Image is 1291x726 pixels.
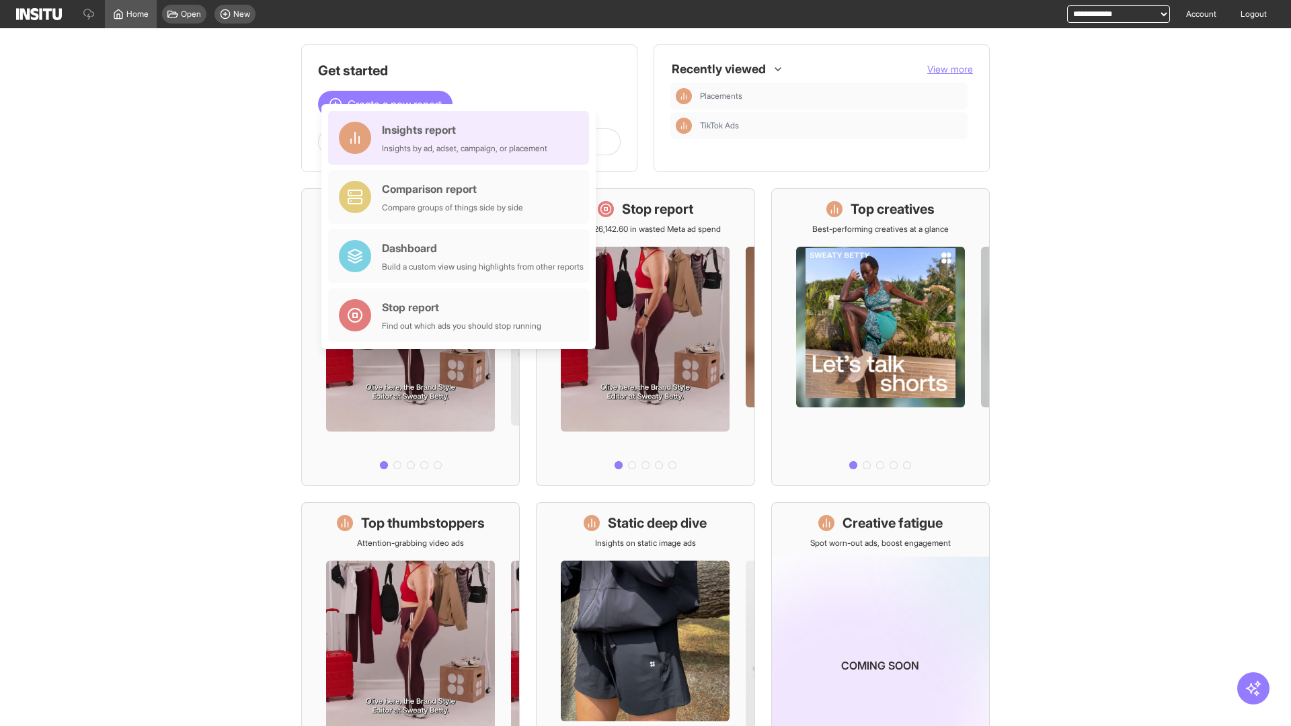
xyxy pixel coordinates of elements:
div: Build a custom view using highlights from other reports [382,261,584,272]
a: Stop reportSave £26,142.60 in wasted Meta ad spend [536,188,754,486]
span: New [233,9,250,19]
p: Save £26,142.60 in wasted Meta ad spend [570,224,721,235]
span: Open [181,9,201,19]
img: Logo [16,8,62,20]
div: Stop report [382,299,541,315]
a: Top creativesBest-performing creatives at a glance [771,188,990,486]
div: Insights report [382,122,547,138]
div: Insights by ad, adset, campaign, or placement [382,143,547,154]
span: TikTok Ads [700,120,962,131]
h1: Get started [318,61,621,80]
div: Insights [676,88,692,104]
div: Compare groups of things side by side [382,202,523,213]
h1: Top thumbstoppers [361,514,485,532]
h1: Stop report [622,200,693,218]
div: Insights [676,118,692,134]
span: Placements [700,91,742,102]
span: Create a new report [348,96,442,112]
h1: Top creatives [851,200,935,218]
p: Insights on static image ads [595,538,696,549]
p: Attention-grabbing video ads [357,538,464,549]
span: Home [126,9,149,19]
div: Comparison report [382,181,523,197]
h1: Static deep dive [608,514,707,532]
p: Best-performing creatives at a glance [812,224,949,235]
a: What's live nowSee all active ads instantly [301,188,520,486]
div: Find out which ads you should stop running [382,321,541,331]
span: Placements [700,91,962,102]
button: View more [927,63,973,76]
button: Create a new report [318,91,453,118]
span: View more [927,63,973,75]
div: Dashboard [382,240,584,256]
span: TikTok Ads [700,120,739,131]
